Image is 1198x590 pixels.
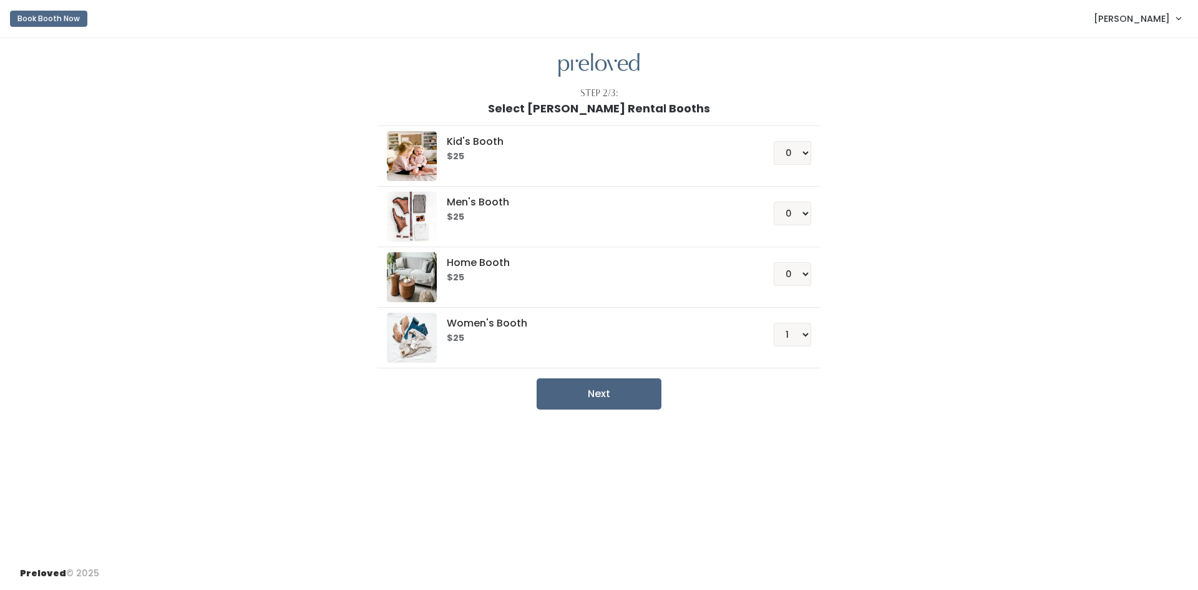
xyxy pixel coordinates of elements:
div: Step 2/3: [580,87,618,100]
img: preloved logo [387,192,437,242]
h5: Men's Booth [447,197,743,208]
span: [PERSON_NAME] [1094,12,1170,26]
button: Book Booth Now [10,11,87,27]
h5: Home Booth [447,257,743,268]
h6: $25 [447,152,743,162]
img: preloved logo [387,131,437,181]
a: Book Booth Now [10,5,87,32]
h6: $25 [447,273,743,283]
img: preloved logo [558,53,640,77]
div: © 2025 [20,557,99,580]
a: [PERSON_NAME] [1081,5,1193,32]
h5: Women's Booth [447,318,743,329]
h6: $25 [447,333,743,343]
h1: Select [PERSON_NAME] Rental Booths [488,102,710,115]
img: preloved logo [387,252,437,302]
button: Next [537,378,661,410]
h6: $25 [447,212,743,222]
img: preloved logo [387,313,437,363]
span: Preloved [20,567,66,579]
h5: Kid's Booth [447,136,743,147]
